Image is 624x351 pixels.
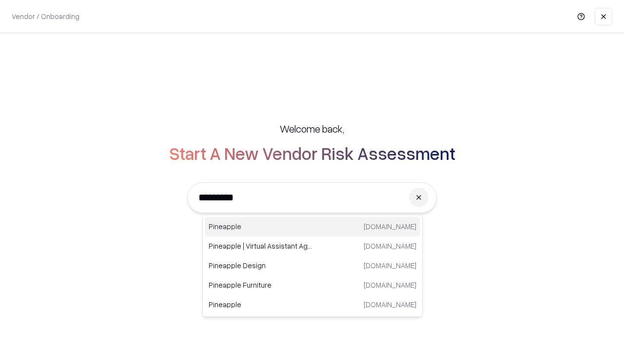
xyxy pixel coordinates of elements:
p: [DOMAIN_NAME] [364,299,416,310]
div: Suggestions [202,214,423,317]
p: Pineapple [209,221,312,232]
p: [DOMAIN_NAME] [364,221,416,232]
p: Pineapple | Virtual Assistant Agency [209,241,312,251]
p: [DOMAIN_NAME] [364,241,416,251]
h2: Start A New Vendor Risk Assessment [169,143,455,163]
p: Pineapple Design [209,260,312,271]
p: Vendor / Onboarding [12,11,79,21]
h5: Welcome back, [280,122,344,136]
p: [DOMAIN_NAME] [364,260,416,271]
p: Pineapple [209,299,312,310]
p: [DOMAIN_NAME] [364,280,416,290]
p: Pineapple Furniture [209,280,312,290]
